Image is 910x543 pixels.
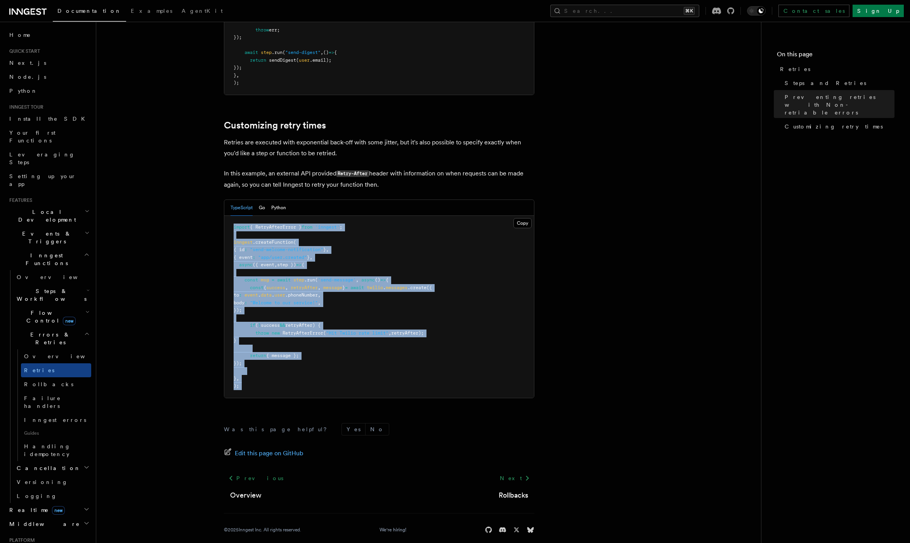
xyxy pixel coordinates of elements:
[785,93,894,116] span: Preventing retries with Non-retriable errors
[747,6,766,16] button: Toggle dark mode
[224,137,534,159] p: Retries are executed with exponential back-off with some jitter, but it's also possible to specif...
[63,317,76,325] span: new
[266,285,285,290] span: success
[323,50,329,55] span: ()
[326,247,329,252] span: ,
[342,285,345,290] span: }
[383,285,386,290] span: .
[17,274,97,280] span: Overview
[224,471,288,485] a: Previous
[318,292,321,298] span: ,
[6,520,80,528] span: Middleware
[6,503,91,517] button: Realtimenew
[259,200,265,216] button: Go
[250,353,266,358] span: return
[14,306,91,328] button: Flow Controlnew
[231,200,253,216] button: TypeScript
[785,123,883,130] span: Customizing retry times
[310,57,331,63] span: .email);
[234,65,242,70] span: });
[53,2,126,22] a: Documentation
[269,57,296,63] span: sendDigest
[244,300,247,305] span: :
[14,349,91,461] div: Errors & Retries
[499,490,528,501] a: Rollbacks
[321,50,323,55] span: ,
[250,224,302,230] span: { RetryAfterError }
[57,8,121,14] span: Documentation
[244,277,258,283] span: const
[24,353,104,359] span: Overview
[345,285,348,290] span: =
[302,262,304,267] span: {
[24,367,54,373] span: Retries
[323,330,326,336] span: (
[224,168,534,190] p: In this example, an external API provided header with information on when requests can be made ag...
[244,247,247,252] span: :
[236,376,239,381] span: ,
[24,443,71,457] span: Handling idempotency
[361,277,375,283] span: async
[177,2,227,21] a: AgentKit
[285,285,288,290] span: ,
[14,287,87,303] span: Steps & Workflows
[9,60,46,66] span: Next.js
[6,197,32,203] span: Features
[684,7,695,15] kbd: ⌘K
[380,277,386,283] span: =>
[21,413,91,427] a: Inngest errors
[230,490,262,501] a: Overview
[329,50,334,55] span: =>
[853,5,904,17] a: Sign Up
[250,300,318,305] span: "Welcome to our service!"
[255,27,269,33] span: throw
[778,5,849,17] a: Contact sales
[366,423,389,435] button: No
[367,285,383,290] span: twilio
[14,464,81,472] span: Cancellation
[315,224,340,230] span: 'inngest'
[17,493,57,499] span: Logging
[253,239,293,245] span: .createFunction
[244,50,258,55] span: await
[6,48,40,54] span: Quick start
[323,247,326,252] span: }
[21,363,91,377] a: Retries
[253,262,274,267] span: ({ event
[258,323,261,328] span: !
[782,90,894,120] a: Preventing retries with Non-retriable errors
[323,285,342,290] span: message
[261,323,280,328] span: success
[224,448,303,459] a: Edit this page on GitHub
[9,31,31,39] span: Home
[258,292,261,298] span: .
[14,284,91,306] button: Steps & Workflows
[244,292,258,298] span: event
[224,425,332,433] p: Was this page helpful?
[6,230,85,245] span: Events & Triggers
[21,377,91,391] a: Rollbacks
[24,381,73,387] span: Rollbacks
[318,285,321,290] span: ,
[261,50,272,55] span: step
[426,285,432,290] span: ({
[274,292,285,298] span: user
[277,277,291,283] span: await
[318,300,321,305] span: ,
[234,361,242,366] span: });
[6,208,85,224] span: Local Development
[9,116,90,122] span: Install the SDK
[21,349,91,363] a: Overview
[24,395,61,409] span: Failure handlers
[6,517,91,531] button: Middleware
[296,262,302,267] span: =>
[255,323,258,328] span: (
[250,285,263,290] span: const
[307,255,310,260] span: }
[6,56,91,70] a: Next.js
[550,5,699,17] button: Search...⌘K
[782,120,894,134] a: Customizing retry times
[234,224,250,230] span: import
[9,130,55,144] span: Your first Functions
[255,330,269,336] span: throw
